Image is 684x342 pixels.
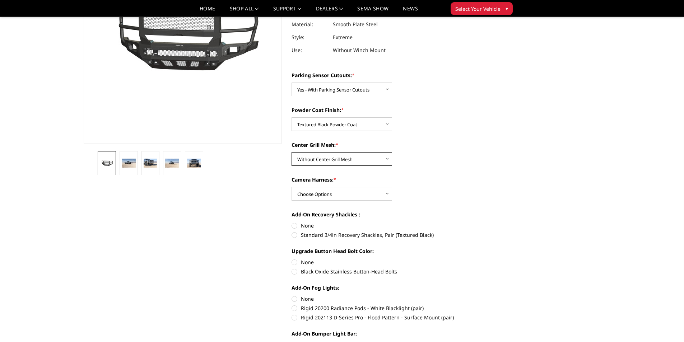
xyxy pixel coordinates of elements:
dt: Material: [292,18,327,31]
a: News [403,6,418,17]
span: Select Your Vehicle [455,5,501,13]
iframe: Chat Widget [648,308,684,342]
a: shop all [230,6,259,17]
img: 2023-2025 Ford F450-550 - Freedom Series - Extreme Front Bumper [122,159,136,168]
label: Upgrade Button Head Bolt Color: [292,247,490,255]
button: Select Your Vehicle [451,2,513,15]
label: None [292,258,490,266]
img: 2023-2025 Ford F450-550 - Freedom Series - Extreme Front Bumper [165,159,179,168]
label: Standard 3/4in Recovery Shackles, Pair (Textured Black) [292,231,490,239]
label: Add-On Recovery Shackles : [292,211,490,218]
a: SEMA Show [357,6,388,17]
img: 2023-2025 Ford F450-550 - Freedom Series - Extreme Front Bumper [100,159,114,167]
a: Support [273,6,302,17]
label: Rigid 20200 Radiance Pods - White Blacklight (pair) [292,304,490,312]
label: None [292,295,490,303]
img: 2023-2025 Ford F450-550 - Freedom Series - Extreme Front Bumper [144,159,158,168]
label: Center Grill Mesh: [292,141,490,149]
label: Rigid 202113 D-Series Pro - Flood Pattern - Surface Mount (pair) [292,314,490,321]
label: Add-On Fog Lights: [292,284,490,291]
label: None [292,222,490,229]
dd: Extreme [333,31,353,44]
dt: Use: [292,44,327,57]
span: ▾ [506,5,508,12]
label: Black Oxide Stainless Button-Head Bolts [292,268,490,275]
a: Home [200,6,215,17]
dd: Without Winch Mount [333,44,386,57]
label: Camera Harness: [292,176,490,183]
dt: Style: [292,31,327,44]
label: Add-On Bumper Light Bar: [292,330,490,337]
img: 2023-2025 Ford F450-550 - Freedom Series - Extreme Front Bumper [187,159,201,168]
label: Parking Sensor Cutouts: [292,71,490,79]
a: Dealers [316,6,343,17]
dd: Smooth Plate Steel [333,18,378,31]
label: Powder Coat Finish: [292,106,490,114]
